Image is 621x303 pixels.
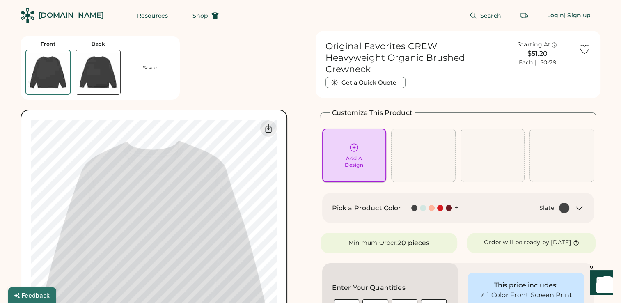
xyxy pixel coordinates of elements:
img: Rendered Logo - Screens [21,8,35,23]
div: Login [547,11,564,20]
div: This price includes: [475,280,577,290]
div: Back [92,41,105,47]
div: 20 pieces [398,238,429,248]
div: $51.20 [502,49,573,59]
div: [DATE] [551,239,571,247]
button: Get a Quick Quote [325,77,406,88]
img: Original Favorites CREW Slate Back Thumbnail [76,50,120,94]
h2: Enter Your Quantities [332,283,406,293]
button: Search [460,7,511,24]
h2: Customize This Product [332,108,412,118]
div: Each | 50-79 [518,59,556,67]
div: + [454,203,458,212]
button: Resources [127,7,178,24]
button: Shop [183,7,229,24]
button: Retrieve an order [516,7,532,24]
div: Add A Design [345,155,363,168]
div: ✓ 1 Color Front Screen Print [475,290,577,300]
div: Front [41,41,56,47]
h1: Original Favorites CREW Heavyweight Organic Brushed Crewneck [325,41,497,75]
span: Shop [192,13,208,18]
span: Search [480,13,501,18]
div: [DOMAIN_NAME] [38,10,104,21]
div: Minimum Order: [348,239,398,247]
div: Order will be ready by [484,239,550,247]
h2: Pick a Product Color [332,203,401,213]
div: Starting At [518,41,551,49]
iframe: Front Chat [582,266,617,301]
div: Slate [539,204,554,212]
div: Download Front Mockup [260,120,277,137]
div: Saved [143,64,158,71]
img: Original Favorites CREW Slate Front Thumbnail [26,50,70,94]
div: | Sign up [564,11,591,20]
